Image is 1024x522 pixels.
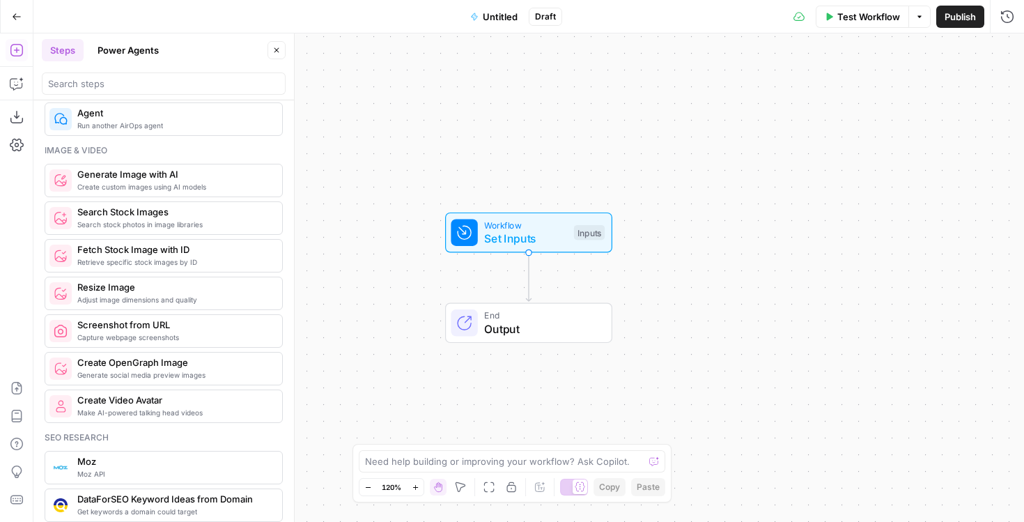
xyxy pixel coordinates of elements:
button: Steps [42,39,84,61]
span: Test Workflow [837,10,900,24]
div: EndOutput [399,303,658,344]
img: qj0lddqgokrswkyaqb1p9cmo0sp5 [54,498,68,512]
span: Set Inputs [484,230,567,247]
span: Screenshot from URL [77,318,271,332]
span: Publish [945,10,976,24]
span: Retrieve specific stock images by ID [77,256,271,268]
span: Draft [535,10,556,23]
div: Image & video [45,144,283,157]
span: Make AI-powered talking head videos [77,407,271,418]
span: Workflow [484,218,567,231]
input: Search steps [48,77,279,91]
span: Capture webpage screenshots [77,332,271,343]
span: Generate Image with AI [77,167,271,181]
button: Power Agents [89,39,167,61]
div: Inputs [574,225,605,240]
button: Test Workflow [816,6,908,28]
span: 120% [382,482,401,493]
span: Create Video Avatar [77,393,271,407]
span: Resize Image [77,280,271,294]
g: Edge from start to end [526,253,531,302]
button: Copy [594,478,626,496]
span: DataForSEO Keyword Ideas from Domain [77,492,271,506]
span: Run another AirOps agent [77,120,271,131]
span: Agent [77,106,271,120]
img: rmejigl5z5mwnxpjlfq225817r45 [54,399,68,413]
button: Paste [631,478,665,496]
img: pyizt6wx4h99f5rkgufsmugliyey [54,362,68,376]
span: Paste [637,481,660,493]
button: Untitled [462,6,526,28]
span: Copy [599,481,620,493]
span: Adjust image dimensions and quality [77,294,271,305]
span: Fetch Stock Image with ID [77,243,271,256]
div: WorkflowSet InputsInputs [399,213,658,253]
span: Moz [77,454,271,468]
span: Moz API [77,468,271,479]
button: Publish [936,6,984,28]
span: Search stock photos in image libraries [77,219,271,230]
div: Seo research [45,431,283,444]
span: Create custom images using AI models [77,181,271,192]
span: Untitled [483,10,518,24]
span: Create OpenGraph Image [77,355,271,369]
span: Output [484,321,598,337]
span: Get keywords a domain could target [77,506,271,517]
span: Search Stock Images [77,205,271,219]
span: End [484,309,598,322]
span: Generate social media preview images [77,369,271,381]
